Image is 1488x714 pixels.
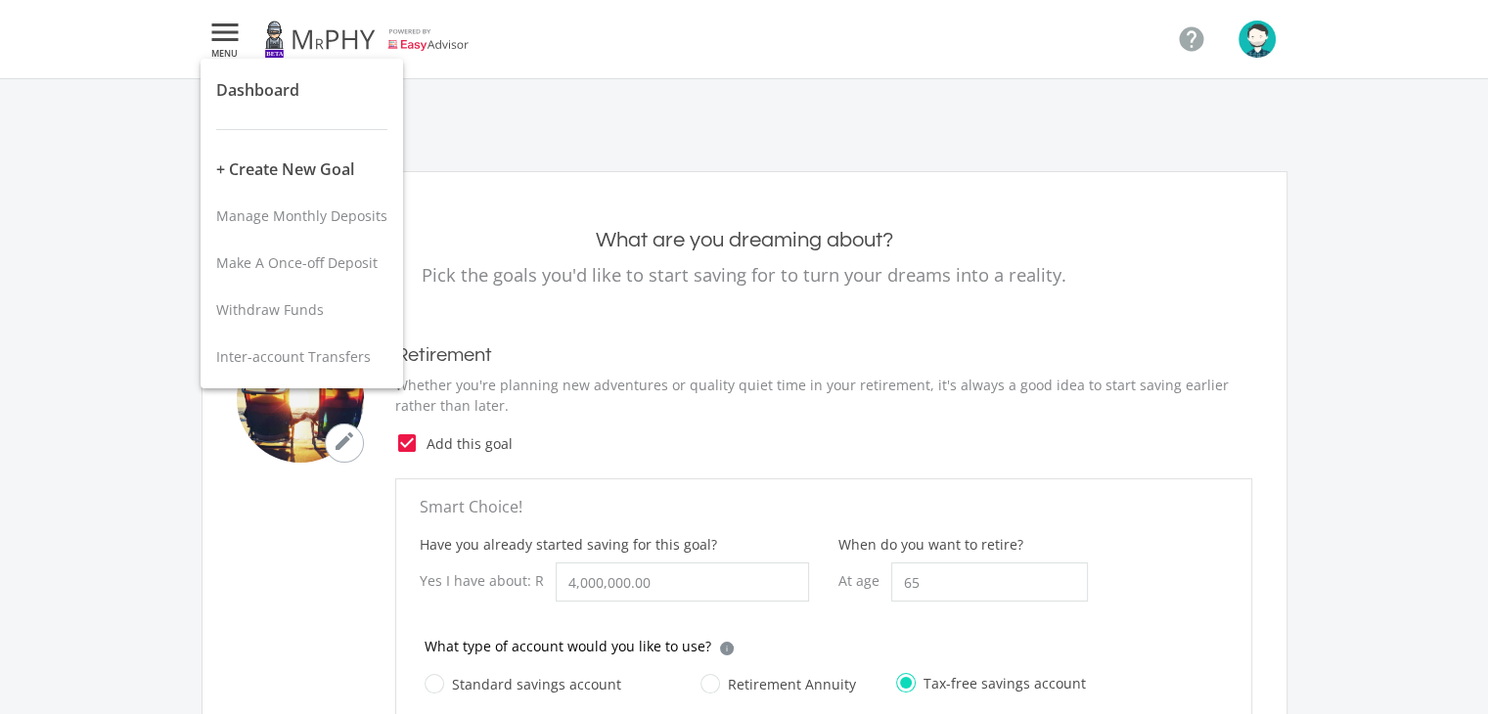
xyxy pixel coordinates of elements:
[216,253,378,272] span: Make A Once-off Deposit
[216,206,387,225] span: Manage Monthly Deposits
[201,146,403,193] button: + Create New Goal
[216,347,371,366] span: Inter-account Transfers
[216,79,299,101] span: Dashboard
[216,300,324,319] span: Withdraw Funds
